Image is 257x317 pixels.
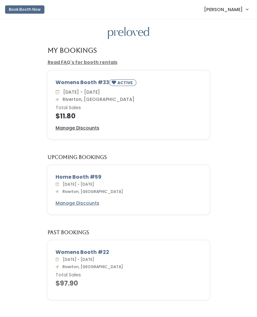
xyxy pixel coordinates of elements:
div: Womens Booth #33 [56,79,202,89]
h4: My Bookings [48,47,97,54]
span: [DATE] - [DATE] [61,89,100,95]
h6: Total Sales [56,273,202,278]
a: Read FAQ's for booth rentals [48,59,117,65]
span: [DATE] - [DATE] [60,182,94,187]
h5: Upcoming Bookings [48,155,107,160]
h4: $11.80 [56,112,202,120]
h6: Total Sales [56,105,202,110]
h4: $97.90 [56,280,202,287]
span: [DATE] - [DATE] [60,257,94,262]
button: Book Booth Now [5,5,44,14]
span: Riverton, [GEOGRAPHIC_DATA] [60,189,123,194]
span: Riverton, [GEOGRAPHIC_DATA] [60,96,135,102]
a: Manage Discounts [56,200,99,207]
div: Womens Booth #22 [56,248,202,256]
a: Book Booth Now [5,3,44,17]
h5: Past Bookings [48,230,89,235]
img: preloved logo [108,27,149,39]
a: [PERSON_NAME] [198,3,254,16]
a: Manage Discounts [56,125,99,131]
div: Home Booth #59 [56,173,202,181]
span: Riverton, [GEOGRAPHIC_DATA] [60,264,123,269]
small: ACTIVE [117,80,134,85]
span: [PERSON_NAME] [204,6,243,13]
